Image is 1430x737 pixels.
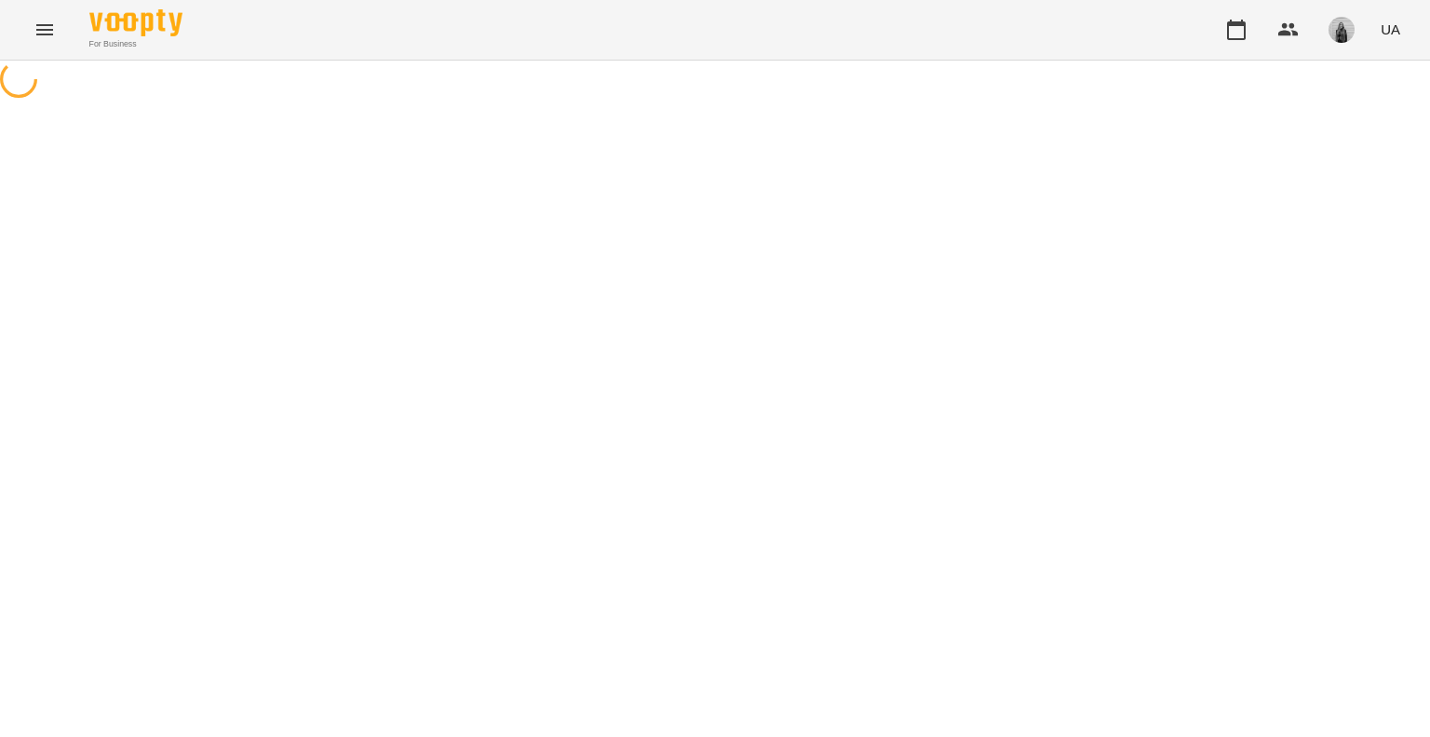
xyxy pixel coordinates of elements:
[89,9,182,36] img: Voopty Logo
[89,38,182,50] span: For Business
[22,7,67,52] button: Menu
[1381,20,1400,39] span: UA
[1329,17,1355,43] img: 465148d13846e22f7566a09ee851606a.jpeg
[1373,12,1408,47] button: UA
